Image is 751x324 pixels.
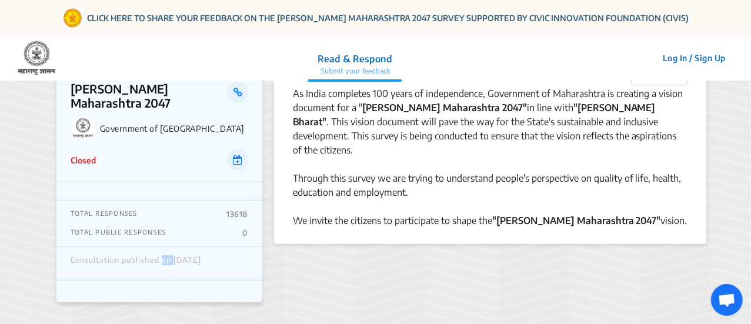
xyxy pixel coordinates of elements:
p: TOTAL RESPONSES [71,209,138,219]
p: 13618 [227,209,248,219]
div: Consultation published on [DATE] [71,256,201,271]
div: As India completes 100 years of independence, Government of Maharashtra is creating a vision docu... [293,86,687,157]
img: Government of Maharashtra logo [71,116,95,141]
a: Open chat [711,284,743,316]
div: We invite the citizens to participate to shape the vision. [293,213,687,228]
p: Submit your feedback [318,66,392,76]
p: TOTAL PUBLIC RESPONSES [71,228,166,238]
p: 0 [242,228,248,238]
img: 7907nfqetxyivg6ubhai9kg9bhzr [18,41,55,76]
strong: [PERSON_NAME] Maharashtra 2047" [362,102,527,113]
p: [PERSON_NAME] Maharashtra 2047 [71,82,228,110]
button: Log In / Sign Up [655,49,733,67]
a: CLICK HERE TO SHARE YOUR FEEDBACK ON THE [PERSON_NAME] MAHARASHTRA 2047 SURVEY SUPPORTED BY CIVIC... [88,12,689,24]
p: Read & Respond [318,52,392,66]
img: Gom Logo [62,8,83,28]
strong: "[PERSON_NAME] Maharashtra 2047" [492,215,661,226]
p: Government of [GEOGRAPHIC_DATA] [100,123,248,133]
p: Closed [71,154,96,166]
div: Through this survey we are trying to understand people's perspective on quality of life, health, ... [293,171,687,199]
